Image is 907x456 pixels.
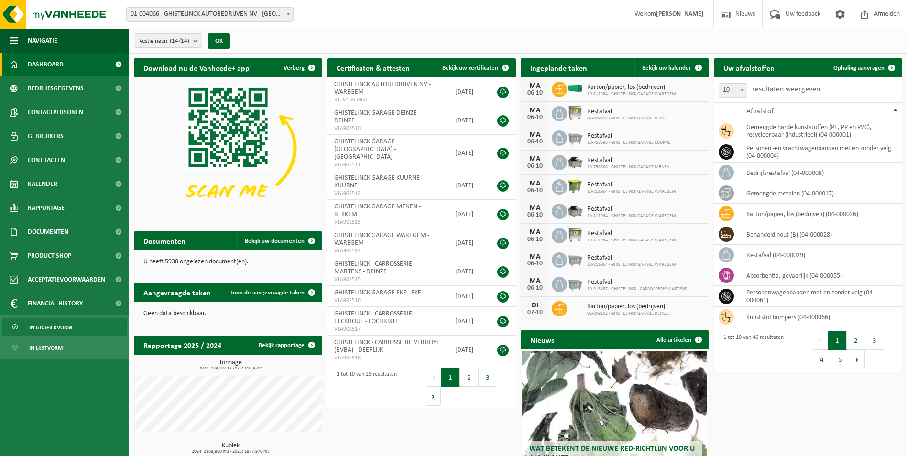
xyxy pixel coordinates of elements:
p: Geen data beschikbaar. [143,310,313,317]
span: RED25005960 [334,96,440,104]
span: VLA902512 [334,190,440,197]
div: 06-10 [525,114,545,121]
span: VLA902518 [334,354,440,362]
span: 10-811964 - GHISTELINCK GARAGE WAREGEM [587,189,676,195]
span: Acceptatievoorwaarden [28,268,105,292]
div: MA [525,155,545,163]
div: MA [525,228,545,236]
span: 10 [719,84,747,97]
span: Restafval [587,230,676,238]
td: [DATE] [448,135,488,171]
span: Restafval [587,206,676,213]
span: 10-811964 - GHISTELINCK GARAGE WAREGEM [587,238,676,243]
span: Bekijk uw documenten [245,238,305,244]
span: GHISTELINCK - CARROSSERIE EECKHOUT - LOCHRISTI [334,310,412,325]
span: 2024: 2168,980 m3 - 2025: 1877,970 m3 [139,449,322,454]
td: behandeld hout (B) (04-000028) [739,224,902,245]
h2: Uw afvalstoffen [714,58,784,77]
td: [DATE] [448,286,488,307]
a: Bekijk uw kalender [634,58,708,77]
a: Ophaling aanvragen [826,58,901,77]
span: Vestigingen [139,34,189,48]
span: Restafval [587,157,669,164]
div: MA [525,82,545,90]
span: Dashboard [28,53,64,76]
span: GHISTELINCK GARAGE MENEN - REKKEM [334,203,421,218]
div: 1 tot 10 van 23 resultaten [332,367,397,407]
span: VLA902517 [334,326,440,333]
span: Restafval [587,132,670,140]
span: Bekijk uw kalender [642,65,691,71]
div: 06-10 [525,236,545,243]
img: WB-2500-GAL-GY-01 [567,251,583,267]
span: Restafval [587,108,669,116]
span: 2024: 189,874 t - 2025: 110,970 t [139,366,322,371]
div: MA [525,131,545,139]
div: 06-10 [525,261,545,267]
span: In lijstvorm [29,339,63,357]
button: Next [426,387,441,406]
div: MA [525,180,545,187]
count: (14/14) [170,38,189,44]
span: 10-811964 - GHISTELINCK GARAGE WAREGEM [587,213,676,219]
button: Previous [426,368,441,387]
span: GHISTELINCK GARAGE KUURNE - KUURNE [334,174,423,189]
img: WB-5000-GAL-GY-01 [567,202,583,218]
td: [DATE] [448,257,488,286]
button: 2 [460,368,479,387]
div: 06-10 [525,90,545,97]
span: 02-009202 - GHISTELINCK GARAGE DEINZE [587,311,669,316]
button: 4 [813,350,831,369]
div: 06-10 [525,139,545,145]
div: 06-10 [525,285,545,292]
img: WB-2500-GAL-GY-01 [567,275,583,292]
td: [DATE] [448,171,488,200]
span: 01-004066 - GHISTELINCK AUTOBEDRIJVEN NV - WAREGEM [127,8,293,21]
a: Bekijk uw certificaten [435,58,515,77]
a: Bekijk uw documenten [237,231,321,250]
td: [DATE] [448,106,488,135]
div: MA [525,204,545,212]
span: VLA902514 [334,247,440,255]
a: Alle artikelen [649,330,708,349]
button: Vestigingen(14/14) [134,33,202,48]
h3: Kubiek [139,443,322,454]
div: DI [525,302,545,309]
span: Gebruikers [28,124,64,148]
span: GHISTELINCK - CARROSSERIE VERHOYE (BVBA) - DEERLIJK [334,339,440,354]
span: GHISTELINCK - CARROSSERIE MARTENS - DEINZE [334,261,412,275]
td: gemengde metalen (04-000017) [739,183,902,204]
span: GHISTELINCK GARAGE DEINZE - DEINZE [334,109,420,124]
span: Karton/papier, los (bedrijven) [587,84,676,91]
td: kunststof bumpers (04-000066) [739,307,902,327]
h2: Ingeplande taken [521,58,597,77]
span: Bekijk uw certificaten [442,65,498,71]
td: [DATE] [448,77,488,106]
span: 10 [719,83,747,98]
strong: [PERSON_NAME] [656,11,704,18]
a: In lijstvorm [2,338,127,357]
td: absorbentia, gevaarlijk (04-000055) [739,265,902,286]
h2: Certificaten & attesten [327,58,419,77]
span: Contactpersonen [28,100,83,124]
span: Afvalstof [746,108,774,115]
div: 07-10 [525,309,545,316]
td: bedrijfsrestafval (04-000008) [739,163,902,183]
button: Next [850,350,865,369]
h2: Documenten [134,231,195,250]
span: GHISTELINCK GARAGE WAREGEM - WAREGEM [334,232,429,247]
span: VLA902513 [334,218,440,226]
button: Verberg [276,58,321,77]
span: Financial History [28,292,83,315]
span: Ophaling aanvragen [833,65,885,71]
img: HK-XR-30-GN-00 [567,84,583,93]
button: 1 [441,368,460,387]
img: Download de VHEPlus App [134,77,322,219]
div: MA [525,277,545,285]
td: personenwagenbanden met en zonder velg (04-000061) [739,286,902,307]
h2: Aangevraagde taken [134,283,220,302]
td: gemengde harde kunststoffen (PE, PP en PVC), recycleerbaar (industrieel) (04-000001) [739,120,902,141]
td: [DATE] [448,228,488,257]
td: personen -en vrachtwagenbanden met en zonder velg (04-000004) [739,141,902,163]
span: 10-811964 - GHISTELINCK GARAGE WAREGEM [587,262,676,268]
